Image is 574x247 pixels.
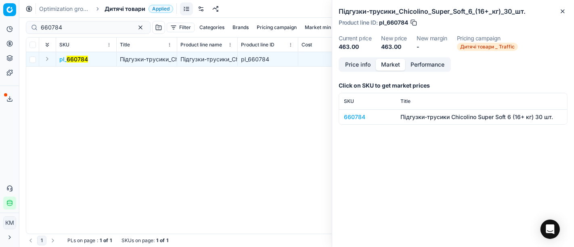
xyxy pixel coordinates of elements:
[105,5,173,13] span: Дитячі товариApplied
[302,23,388,32] button: Market min price competitor name
[339,43,371,51] dd: 463.00
[340,59,376,71] button: Price info
[3,216,16,229] button: КM
[379,19,408,27] span: pl_660784
[67,237,112,244] div: :
[37,236,46,245] button: 1
[417,36,447,41] dt: New margin
[26,236,58,245] nav: pagination
[196,23,228,32] button: Categories
[149,5,173,13] span: Applied
[253,23,300,32] button: Pricing campaign
[42,40,52,50] button: Expand all
[180,42,222,48] span: Product line name
[400,98,411,104] span: Title
[344,113,391,121] div: 660784
[4,217,16,229] span: КM
[229,23,252,32] button: Brands
[339,20,377,25] span: Product line ID :
[457,36,518,41] dt: Pricing campaign
[59,42,69,48] span: SKU
[39,5,173,13] nav: breadcrumb
[120,42,130,48] span: Title
[120,56,276,63] span: Підгузки-трусики_Chicolino_Super_Soft_6_(16+_кг)_30_шт.
[167,23,195,32] button: Filter
[160,237,165,244] strong: of
[417,43,447,51] dd: -
[41,23,129,31] input: Search by SKU or title
[180,55,234,63] div: Підгузки-трусики_Chicolino_Super_Soft_6_(16+_кг)_30_шт.
[302,42,312,48] span: Cost
[67,56,88,63] mark: 660784
[122,237,155,244] span: SKUs on page :
[67,237,95,244] span: PLs on page
[400,113,562,121] div: Підгузки-трусики Chicolino Super Soft 6 (16+ кг) 30 шт.
[39,5,91,13] a: Optimization groups
[103,237,108,244] strong: of
[105,5,145,13] span: Дитячі товари
[376,59,405,71] button: Market
[381,36,407,41] dt: New price
[241,42,274,48] span: Product line ID
[42,54,52,64] button: Expand
[156,237,158,244] strong: 1
[457,43,518,51] span: Дитячі товари _ Traffic
[100,237,102,244] strong: 1
[59,55,88,63] button: pl_660784
[166,237,168,244] strong: 1
[344,98,354,104] span: SKU
[48,236,58,245] button: Go to next page
[339,6,568,16] h2: Підгузки-трусики_Chicolino_Super_Soft_6_(16+_кг)_30_шт.
[339,36,371,41] dt: Current price
[540,220,560,239] div: Open Intercom Messenger
[339,82,568,90] h3: Click on SKU to get market prices
[59,55,88,63] span: pl_
[302,55,355,63] div: 338.77
[26,236,36,245] button: Go to previous page
[381,43,407,51] dd: 463.00
[241,55,295,63] div: pl_660784
[110,237,112,244] strong: 1
[405,59,450,71] button: Performance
